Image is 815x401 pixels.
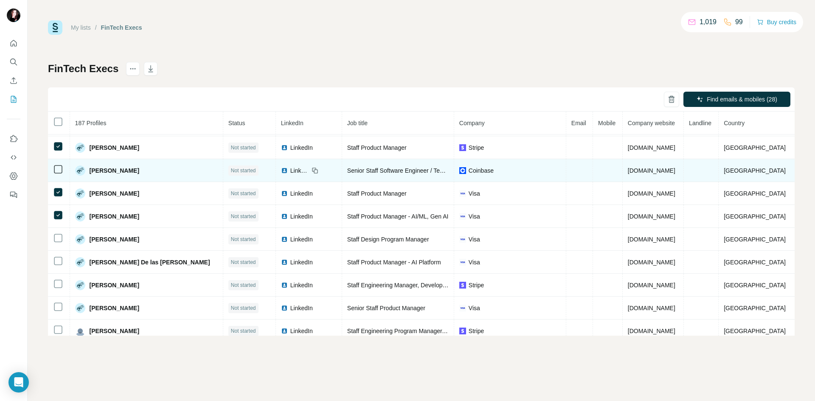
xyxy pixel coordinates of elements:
span: Visa [469,189,480,198]
span: [DOMAIN_NAME] [628,282,675,289]
span: [GEOGRAPHIC_DATA] [724,282,786,289]
span: [PERSON_NAME] [90,281,139,289]
span: Staff Engineering Manager, Developer AI [347,282,455,289]
span: Stripe [469,281,484,289]
img: company-logo [459,190,466,197]
span: [DOMAIN_NAME] [628,167,675,174]
img: company-logo [459,282,466,289]
span: Staff Design Program Manager [347,236,429,243]
span: Not started [231,167,256,174]
span: Stripe [469,327,484,335]
span: LinkedIn [290,258,313,266]
img: LinkedIn logo [281,144,288,151]
span: Staff Product Manager [347,190,407,197]
span: Not started [231,190,256,197]
h1: FinTech Execs [48,62,118,76]
span: [DOMAIN_NAME] [628,259,675,266]
span: [PERSON_NAME] [90,166,139,175]
button: Use Surfe API [7,150,20,165]
p: 99 [735,17,743,27]
img: Avatar [75,234,85,244]
span: [GEOGRAPHIC_DATA] [724,190,786,197]
span: Visa [469,304,480,312]
span: Not started [231,258,256,266]
span: [PERSON_NAME] [90,304,139,312]
span: [DOMAIN_NAME] [628,328,675,334]
span: Staff Engineering Program Manager, Compliance [347,328,477,334]
span: Not started [231,304,256,312]
img: Avatar [75,280,85,290]
span: [DOMAIN_NAME] [628,236,675,243]
img: company-logo [459,305,466,311]
img: Avatar [75,143,85,153]
button: Enrich CSV [7,73,20,88]
span: [PERSON_NAME] [90,143,139,152]
img: Surfe Logo [48,20,62,35]
img: LinkedIn logo [281,259,288,266]
span: [GEOGRAPHIC_DATA] [724,305,786,311]
div: Open Intercom Messenger [8,372,29,393]
span: Visa [469,235,480,244]
span: [GEOGRAPHIC_DATA] [724,259,786,266]
button: actions [126,62,140,76]
span: [DOMAIN_NAME] [628,213,675,220]
img: LinkedIn logo [281,282,288,289]
span: [GEOGRAPHIC_DATA] [724,213,786,220]
span: LinkedIn [290,235,313,244]
span: 187 Profiles [75,120,107,126]
span: [GEOGRAPHIC_DATA] [724,167,786,174]
img: company-logo [459,144,466,151]
span: Job title [347,120,368,126]
span: LinkedIn [290,143,313,152]
span: Company [459,120,485,126]
span: Find emails & mobiles (28) [707,95,777,104]
span: Not started [231,144,256,151]
img: LinkedIn logo [281,190,288,197]
span: Staff Product Manager [347,144,407,151]
button: Buy credits [757,16,796,28]
span: [DOMAIN_NAME] [628,190,675,197]
span: Country [724,120,745,126]
img: LinkedIn logo [281,305,288,311]
span: [PERSON_NAME] [90,212,139,221]
span: [PERSON_NAME] [90,189,139,198]
span: Stripe [469,143,484,152]
span: [GEOGRAPHIC_DATA] [724,144,786,151]
span: Staff Product Manager - AI/ML, Gen AI [347,213,449,220]
button: Search [7,54,20,70]
div: FinTech Execs [101,23,142,32]
span: [PERSON_NAME] [90,327,139,335]
img: Avatar [7,8,20,22]
button: My lists [7,92,20,107]
span: Company website [628,120,675,126]
button: Use Surfe on LinkedIn [7,131,20,146]
img: company-logo [459,328,466,334]
img: Avatar [75,257,85,267]
img: LinkedIn logo [281,236,288,243]
img: LinkedIn logo [281,328,288,334]
span: Not started [231,213,256,220]
img: Avatar [75,165,85,176]
span: [GEOGRAPHIC_DATA] [724,328,786,334]
span: Not started [231,327,256,335]
button: Feedback [7,187,20,202]
img: LinkedIn logo [281,213,288,220]
img: company-logo [459,259,466,266]
p: 1,019 [700,17,717,27]
span: LinkedIn [290,327,313,335]
span: LinkedIn [281,120,304,126]
span: Mobile [598,120,615,126]
span: [PERSON_NAME] [90,235,139,244]
button: Find emails & mobiles (28) [683,92,790,107]
img: Avatar [75,326,85,336]
img: Avatar [75,211,85,222]
span: Visa [469,212,480,221]
img: company-logo [459,236,466,243]
span: [DOMAIN_NAME] [628,305,675,311]
span: Visa [469,258,480,266]
span: LinkedIn [290,281,313,289]
span: Not started [231,281,256,289]
span: [PERSON_NAME] De las [PERSON_NAME] [90,258,210,266]
span: Status [228,120,245,126]
span: LinkedIn [290,212,313,221]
